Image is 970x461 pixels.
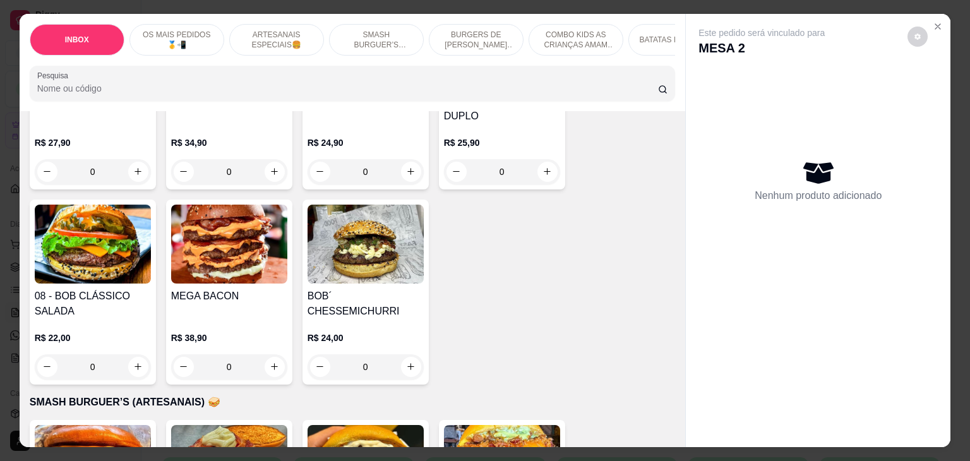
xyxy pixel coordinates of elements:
[65,35,89,45] p: INBOX
[308,332,424,344] p: R$ 24,00
[308,205,424,284] img: product-image
[907,27,928,47] button: decrease-product-quantity
[755,188,882,203] p: Nenhum produto adicionado
[140,30,213,50] p: OS MAIS PEDIDOS 🥇📲
[240,30,313,50] p: ARTESANAIS ESPECIAIS🍔
[171,332,287,344] p: R$ 38,90
[35,205,151,284] img: product-image
[171,136,287,149] p: R$ 34,90
[928,16,948,37] button: Close
[171,205,287,284] img: product-image
[37,70,73,81] label: Pesquisa
[35,332,151,344] p: R$ 22,00
[698,27,825,39] p: Este pedido será vinculado para
[308,136,424,149] p: R$ 24,90
[37,82,658,95] input: Pesquisa
[444,136,560,149] p: R$ 25,90
[35,136,151,149] p: R$ 27,90
[698,39,825,57] p: MESA 2
[340,30,413,50] p: SMASH BURGUER’S (ARTESANAIS) 🥪
[35,289,151,319] h4: 08 - BOB CLÁSSICO SALADA
[308,289,424,319] h4: BOB´ CHESSEMICHURRI
[30,395,676,410] p: SMASH BURGUER’S (ARTESANAIS) 🥪
[539,30,613,50] p: COMBO KIDS AS CRIANÇAS AMAM 😆
[440,30,513,50] p: BURGERS DE [PERSON_NAME] 🐔
[639,35,712,45] p: BATATAS FRITAS 🍟
[171,289,287,304] h4: MEGA BACON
